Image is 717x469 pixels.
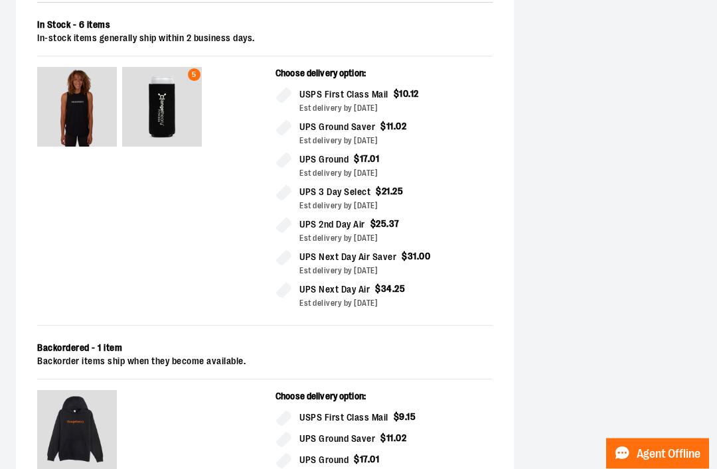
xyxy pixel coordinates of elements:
span: . [368,454,370,465]
input: UPS Next Day Air Saver$31.00Est delivery by [DATE] [276,250,291,266]
span: UPS 3 Day Select [299,185,370,200]
span: 11 [386,433,394,444]
span: $ [394,89,400,100]
input: UPS Ground Saver$11.02 [276,432,291,448]
img: lululemon Sculpt Tank [37,68,117,147]
input: UPS Ground$17.01 [276,453,291,469]
span: . [390,186,393,197]
input: USPS First Class Mail$10.12Est delivery by [DATE] [276,88,291,103]
div: Backordered - 1 item [37,342,493,356]
span: UPS Ground Saver [299,432,375,447]
input: UPS Next Day Air$34.25Est delivery by [DATE] [276,283,291,299]
div: Est delivery by [DATE] [299,168,493,180]
span: 25 [392,186,403,197]
span: UPS 2nd Day Air [299,218,365,233]
span: UPS Ground Saver [299,120,375,135]
span: 17 [360,154,368,165]
div: In-stock items generally ship within 2 business days. [37,33,493,46]
span: . [394,121,396,132]
span: 17 [360,454,368,465]
span: $ [380,433,386,444]
span: . [386,219,389,230]
span: $ [402,251,408,262]
span: 02 [396,121,406,132]
span: 21 [382,186,390,197]
span: 37 [389,219,400,230]
span: $ [370,219,376,230]
span: Agent Offline [637,448,700,460]
input: UPS 2nd Day Air$25.37Est delivery by [DATE] [276,218,291,234]
div: Est delivery by [DATE] [299,200,493,212]
span: 15 [406,412,416,423]
input: UPS Ground$17.01Est delivery by [DATE] [276,153,291,168]
span: USPS First Class Mail [299,88,388,103]
input: USPS First Class Mail$9.15 [276,411,291,427]
span: 31 [408,251,417,262]
span: USPS First Class Mail [299,411,388,426]
span: $ [380,121,386,132]
span: 10 [399,89,408,100]
div: Est delivery by [DATE] [299,103,493,115]
div: Est delivery by [DATE] [299,233,493,245]
div: Backorder items ship when they become available. [37,356,493,369]
span: 9 [399,412,405,423]
img: Promo Slim Coolie - Pack of 25 [122,68,202,147]
span: . [392,284,395,295]
span: UPS Next Day Air Saver [299,250,396,265]
span: 12 [410,89,419,100]
span: 02 [396,433,406,444]
div: Est delivery by [DATE] [299,135,493,147]
span: . [394,433,396,444]
span: $ [375,284,381,295]
input: UPS Ground Saver$11.02Est delivery by [DATE] [276,120,291,136]
span: 25 [394,284,405,295]
span: UPS Ground [299,453,349,468]
span: 25 [376,219,386,230]
span: . [405,412,407,423]
span: 00 [419,251,430,262]
span: $ [354,154,360,165]
span: . [417,251,420,262]
div: In Stock - 6 items [37,19,493,33]
span: 01 [370,454,379,465]
span: 34 [381,284,392,295]
button: Agent Offline [606,438,709,469]
span: . [408,89,410,100]
span: $ [376,186,382,197]
span: . [368,154,370,165]
p: Choose delivery option: [276,391,493,411]
span: $ [394,412,400,423]
p: Choose delivery option: [276,68,493,88]
div: 5 [188,69,200,82]
span: UPS Ground [299,153,349,168]
div: Est delivery by [DATE] [299,298,493,310]
div: Est delivery by [DATE] [299,265,493,277]
span: 11 [386,121,394,132]
span: $ [354,454,360,465]
span: 01 [370,154,379,165]
input: UPS 3 Day Select$21.25Est delivery by [DATE] [276,185,291,201]
span: UPS Next Day Air [299,283,370,298]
